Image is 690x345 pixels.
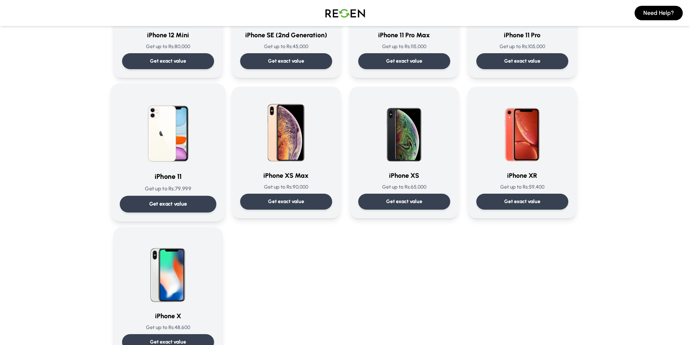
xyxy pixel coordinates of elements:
[122,43,214,50] p: Get up to Rs: 80,000
[150,58,186,65] p: Get exact value
[122,30,214,40] h3: iPhone 12 Mini
[358,43,450,50] p: Get up to Rs: 115,000
[386,58,422,65] p: Get exact value
[240,30,332,40] h3: iPhone SE (2nd Generation)
[251,95,321,165] img: iPhone XS Max
[240,184,332,191] p: Get up to Rs: 90,000
[488,95,557,165] img: iPhone XR
[504,58,540,65] p: Get exact value
[131,92,205,165] img: iPhone 11
[240,43,332,50] p: Get up to Rs: 45,000
[476,43,568,50] p: Get up to Rs: 105,000
[635,6,683,20] button: Need Help?
[358,30,450,40] h3: iPhone 11 Pro Max
[358,184,450,191] p: Get up to Rs: 65,000
[504,198,540,205] p: Get exact value
[268,58,304,65] p: Get exact value
[358,171,450,181] h3: iPhone XS
[369,95,439,165] img: iPhone XS
[122,311,214,321] h3: iPhone X
[386,198,422,205] p: Get exact value
[476,184,568,191] p: Get up to Rs: 59,400
[133,236,203,305] img: iPhone X
[120,185,216,193] p: Get up to Rs: 79,999
[149,200,187,208] p: Get exact value
[240,171,332,181] h3: iPhone XS Max
[476,30,568,40] h3: iPhone 11 Pro
[122,324,214,331] p: Get up to Rs: 48,600
[120,172,216,182] h3: iPhone 11
[476,171,568,181] h3: iPhone XR
[320,3,371,23] img: Logo
[268,198,304,205] p: Get exact value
